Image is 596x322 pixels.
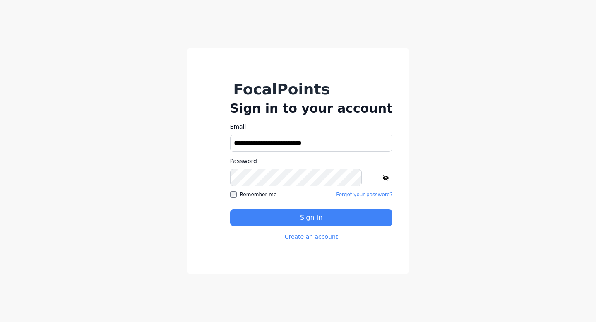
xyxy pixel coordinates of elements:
label: Password [230,157,393,166]
a: Create an account [285,233,338,241]
label: Remember me [230,191,277,198]
h2: Sign in to your account [230,101,393,116]
input: Remember me [230,191,237,198]
h1: FocalPoints [233,81,330,98]
button: Sign in [230,209,393,226]
label: Email [230,123,393,131]
a: Forgot your password? [336,191,392,198]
